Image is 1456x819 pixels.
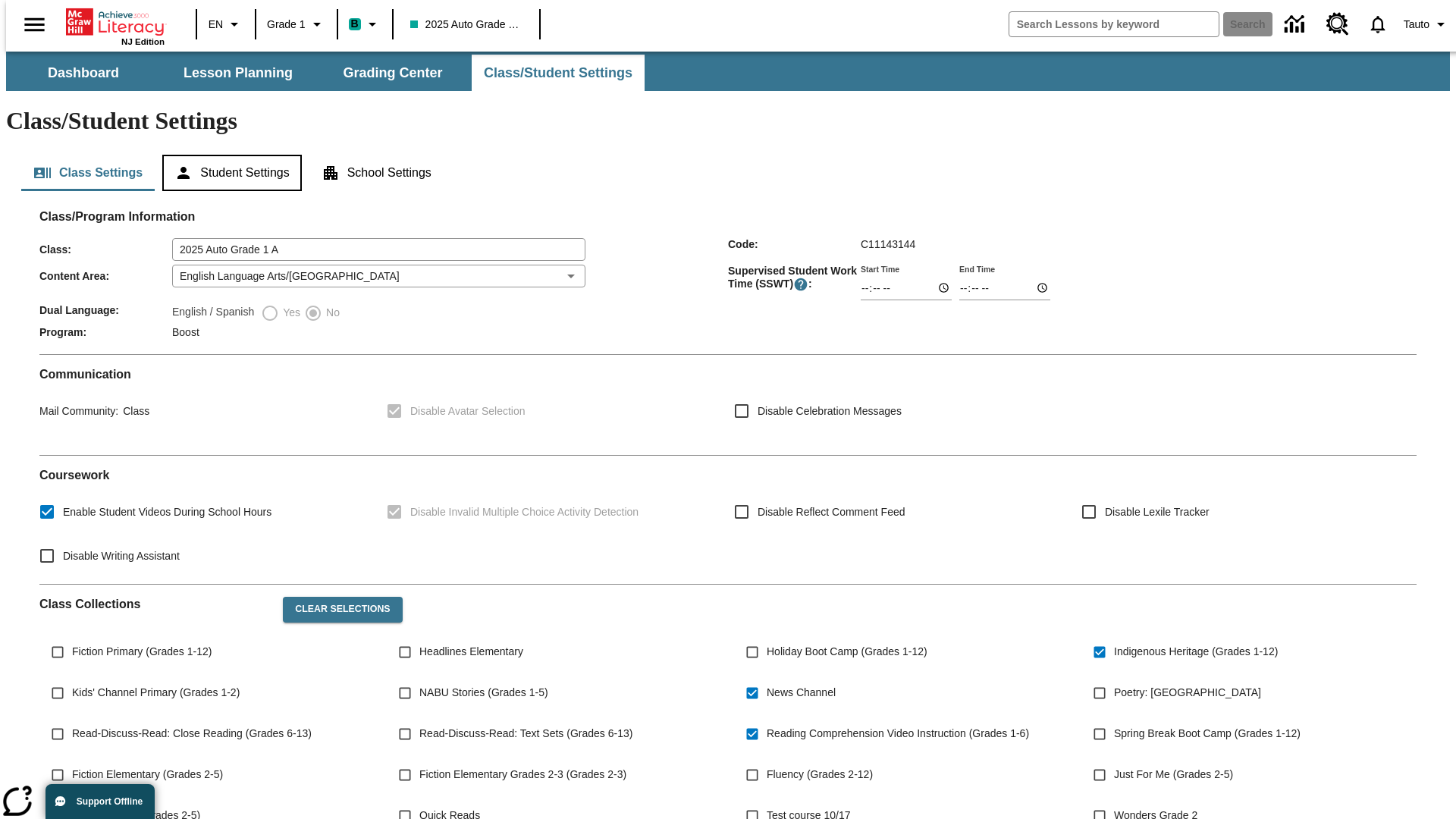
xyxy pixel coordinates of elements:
[767,767,873,783] span: Fluency (Grades 2-12)
[322,305,340,321] span: No
[12,2,57,47] button: Open side menu
[6,107,1450,135] h1: Class/Student Settings
[8,55,159,91] button: Dashboard
[66,5,165,46] div: Home
[410,403,526,419] span: Disable Avatar Selection
[343,11,388,38] button: Boost Class color is teal. Change class color
[63,504,271,520] span: Enable Student Videos During School Hours
[1114,644,1278,660] span: Indigenous Heritage (Grades 1-12)
[472,55,645,91] button: Class/Student Settings
[39,597,271,611] h2: Class Collections
[1276,4,1317,45] a: Data Center
[72,767,223,783] span: Fiction Elementary (Grades 2-5)
[728,265,861,292] span: Supervised Student Work Time (SSWT) :
[6,55,646,91] div: SubNavbar
[1404,17,1429,33] span: Tauto
[172,326,199,338] span: Boost
[758,504,905,520] span: Disable Reflect Comment Feed
[39,304,172,316] span: Dual Language :
[1114,767,1233,783] span: Just For Me (Grades 2-5)
[72,644,212,660] span: Fiction Primary (Grades 1-12)
[63,548,180,564] span: Disable Writing Assistant
[45,784,155,819] button: Support Offline
[767,644,927,660] span: Holiday Boot Camp (Grades 1-12)
[793,277,808,292] button: Supervised Student Work Time is the timeframe when students can take LevelSet and when lessons ar...
[959,263,995,275] label: End Time
[209,17,223,33] span: EN
[39,243,172,256] span: Class :
[21,155,1435,191] div: Class/Student Settings
[39,270,172,282] span: Content Area :
[861,238,915,250] span: C11143144
[1114,726,1301,742] span: Spring Break Boot Camp (Grades 1-12)
[283,597,402,623] button: Clear Selections
[419,644,523,660] span: Headlines Elementary
[39,224,1417,342] div: Class/Program Information
[162,55,314,91] button: Lesson Planning
[410,504,639,520] span: Disable Invalid Multiple Choice Activity Detection
[317,55,469,91] button: Grading Center
[72,685,240,701] span: Kids' Channel Primary (Grades 1-2)
[419,767,626,783] span: Fiction Elementary Grades 2-3 (Grades 2-3)
[758,403,902,419] span: Disable Celebration Messages
[267,17,306,33] span: Grade 1
[6,52,1450,91] div: SubNavbar
[72,726,312,742] span: Read-Discuss-Read: Close Reading (Grades 6-13)
[351,14,359,33] span: B
[172,265,585,287] div: English Language Arts/[GEOGRAPHIC_DATA]
[21,155,155,191] button: Class Settings
[767,685,836,701] span: News Channel
[39,405,118,417] span: Mail Community :
[1398,11,1456,38] button: Profile/Settings
[77,796,143,807] span: Support Offline
[172,304,254,322] label: English / Spanish
[1105,504,1210,520] span: Disable Lexile Tracker
[202,11,250,38] button: Language: EN, Select a language
[410,17,522,33] span: 2025 Auto Grade 1 A
[728,238,861,250] span: Code :
[39,326,172,338] span: Program :
[1317,4,1358,45] a: Resource Center, Will open in new tab
[767,726,1029,742] span: Reading Comprehension Video Instruction (Grades 1-6)
[172,238,585,261] input: Class
[861,263,899,275] label: Start Time
[39,367,1417,443] div: Communication
[279,305,300,321] span: Yes
[162,155,301,191] button: Student Settings
[118,405,149,417] span: Class
[66,7,165,37] a: Home
[39,209,1417,224] h2: Class/Program Information
[419,726,632,742] span: Read-Discuss-Read: Text Sets (Grades 6-13)
[309,155,444,191] button: School Settings
[419,685,548,701] span: NABU Stories (Grades 1-5)
[39,468,1417,482] h2: Course work
[1114,685,1261,701] span: Poetry: [GEOGRAPHIC_DATA]
[1009,12,1219,36] input: search field
[121,37,165,46] span: NJ Edition
[39,468,1417,572] div: Coursework
[1358,5,1398,44] a: Notifications
[261,11,332,38] button: Grade: Grade 1, Select a grade
[39,367,1417,381] h2: Communication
